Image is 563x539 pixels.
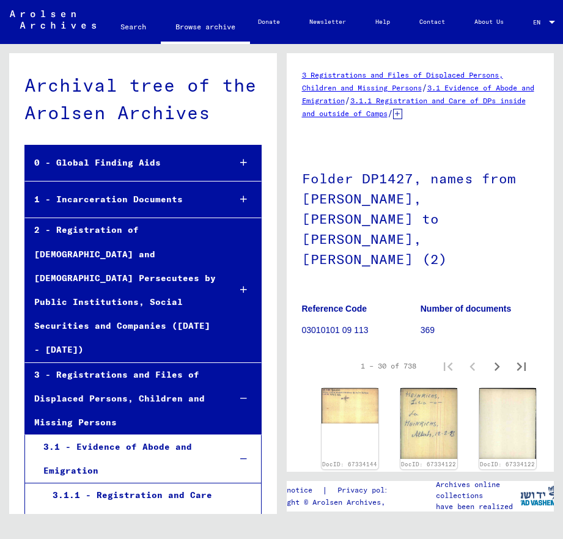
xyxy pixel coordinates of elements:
a: Search [106,12,161,42]
a: Browse archive [161,12,250,44]
a: DocID: 67334122 [480,461,535,468]
button: Last page [509,354,534,378]
div: | [261,484,412,497]
p: have been realized in partnership with [436,501,520,523]
a: DocID: 67334122 [401,461,456,468]
span: EN [533,19,546,26]
a: 3 Registrations and Files of Displaced Persons, Children and Missing Persons [302,70,503,92]
a: Legal notice [261,484,322,497]
a: Help [361,7,405,37]
p: 369 [421,324,539,337]
div: 3 - Registrations and Files of Displaced Persons, Children and Missing Persons [25,363,220,435]
p: Copyright © Arolsen Archives, 2021 [261,497,412,508]
a: Donate [243,7,295,37]
a: Newsletter [295,7,361,37]
span: / [388,108,393,119]
h1: Folder DP1427, names from [PERSON_NAME], [PERSON_NAME] to [PERSON_NAME], [PERSON_NAME] (2) [302,150,539,285]
a: 3.1.1 Registration and Care of DPs inside and outside of Camps [302,96,526,118]
div: 3.1 - Evidence of Abode and Emigration [34,435,221,483]
div: 1 - Incarceration Documents [25,188,220,211]
button: First page [436,354,460,378]
a: About Us [460,7,518,37]
p: 03010101 09 113 [302,324,420,337]
img: yv_logo.png [515,480,561,511]
img: Arolsen_neg.svg [10,10,96,29]
div: 1 – 30 of 738 [361,361,416,372]
div: 0 - Global Finding Aids [25,151,220,175]
div: Archival tree of the Arolsen Archives [24,71,262,127]
img: 001.jpg [400,388,457,459]
a: Privacy policy [328,484,412,497]
a: Contact [405,7,460,37]
div: 2 - Registration of [DEMOGRAPHIC_DATA] and [DEMOGRAPHIC_DATA] Persecutees by Public Institutions,... [25,218,220,362]
img: 002.jpg [322,388,378,424]
a: DocID: 67334144 [322,461,377,468]
button: Previous page [460,354,485,378]
button: Next page [485,354,509,378]
span: / [345,95,350,106]
p: The Arolsen Archives online collections [436,468,520,501]
span: / [422,82,427,93]
img: 002.jpg [479,388,536,459]
b: Number of documents [421,304,512,313]
b: Reference Code [302,304,367,313]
